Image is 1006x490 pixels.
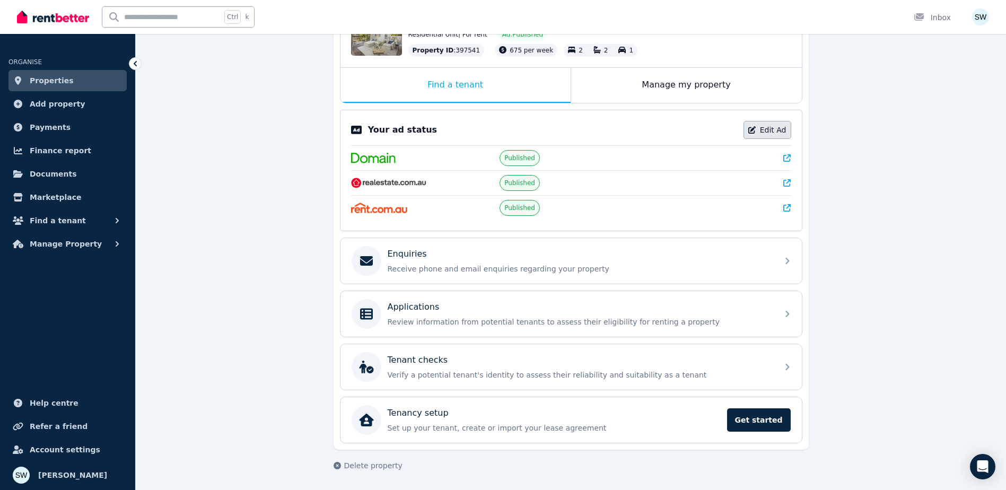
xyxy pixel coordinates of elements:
[629,47,633,54] span: 1
[8,140,127,161] a: Finance report
[579,47,583,54] span: 2
[972,8,989,25] img: Sam Watson
[8,58,42,66] span: ORGANISE
[571,68,802,103] div: Manage my property
[340,68,571,103] div: Find a tenant
[30,214,86,227] span: Find a tenant
[30,191,81,204] span: Marketplace
[30,121,71,134] span: Payments
[8,117,127,138] a: Payments
[388,370,772,380] p: Verify a potential tenant's identity to assess their reliability and suitability as a tenant
[388,423,721,433] p: Set up your tenant, create or import your lease agreement
[388,301,440,313] p: Applications
[30,168,77,180] span: Documents
[340,291,802,337] a: ApplicationsReview information from potential tenants to assess their eligibility for renting a p...
[30,144,91,157] span: Finance report
[727,408,791,432] span: Get started
[344,460,403,471] span: Delete property
[17,9,89,25] img: RentBetter
[30,74,74,87] span: Properties
[8,392,127,414] a: Help centre
[8,163,127,185] a: Documents
[914,12,951,23] div: Inbox
[30,397,78,409] span: Help centre
[30,238,102,250] span: Manage Property
[504,204,535,212] span: Published
[8,187,127,208] a: Marketplace
[388,248,427,260] p: Enquiries
[351,153,396,163] img: Domain.com.au
[388,407,449,419] p: Tenancy setup
[408,44,485,57] div: : 397541
[502,30,543,39] span: Ad: Published
[8,210,127,231] button: Find a tenant
[334,460,403,471] button: Delete property
[30,443,100,456] span: Account settings
[8,233,127,255] button: Manage Property
[413,46,454,55] span: Property ID
[8,439,127,460] a: Account settings
[8,70,127,91] a: Properties
[8,416,127,437] a: Refer a friend
[388,354,448,366] p: Tenant checks
[245,13,249,21] span: k
[368,124,437,136] p: Your ad status
[340,344,802,390] a: Tenant checksVerify a potential tenant's identity to assess their reliability and suitability as ...
[408,30,487,39] span: Residential Unit | For rent
[504,154,535,162] span: Published
[340,397,802,443] a: Tenancy setupSet up your tenant, create or import your lease agreementGet started
[504,179,535,187] span: Published
[351,178,427,188] img: RealEstate.com.au
[388,317,772,327] p: Review information from potential tenants to assess their eligibility for renting a property
[970,454,995,479] div: Open Intercom Messenger
[13,467,30,484] img: Sam Watson
[30,420,88,433] span: Refer a friend
[8,93,127,115] a: Add property
[510,47,553,54] span: 675 per week
[388,264,772,274] p: Receive phone and email enquiries regarding your property
[38,469,107,482] span: [PERSON_NAME]
[30,98,85,110] span: Add property
[351,203,408,213] img: Rent.com.au
[224,10,241,24] span: Ctrl
[340,238,802,284] a: EnquiriesReceive phone and email enquiries regarding your property
[743,121,791,139] a: Edit Ad
[604,47,608,54] span: 2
